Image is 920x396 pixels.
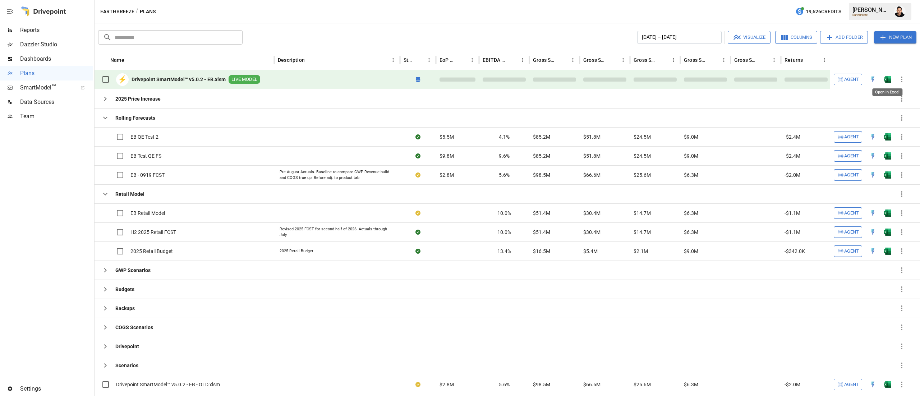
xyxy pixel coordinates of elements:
[759,55,769,65] button: Sort
[869,133,877,141] img: quick-edit-flash.b8aec18c.svg
[769,55,779,65] button: Gross Sales: Retail column menu
[894,6,906,17] img: Francisco Sanchez
[785,171,800,179] span: -$2.0M
[125,55,135,65] button: Sort
[869,229,877,236] img: quick-edit-flash.b8aec18c.svg
[499,152,510,160] span: 9.6%
[634,57,658,63] div: Gross Sales: Marketplace
[684,229,698,236] span: $6.3M
[533,229,550,236] span: $51.4M
[684,152,698,160] span: $9.0M
[20,98,93,106] span: Data Sources
[100,7,134,16] button: Earthbreeze
[440,57,456,63] div: EoP Cash
[884,381,891,388] div: Open in Excel
[497,248,511,255] span: 13.4%
[785,381,800,388] span: -$2.0M
[684,248,698,255] span: $9.0M
[834,131,862,143] button: Agent
[899,55,909,65] button: Sort
[497,229,511,236] span: 10.0%
[415,381,420,388] div: Your plan has changes in Excel that are not reflected in the Drivepoint Data Warehouse, select "S...
[884,248,891,255] div: Open in Excel
[583,209,601,217] span: $30.4M
[533,381,550,388] span: $98.5M
[415,133,420,141] div: Sync complete
[499,171,510,179] span: 5.6%
[869,229,877,236] div: Open in Quick Edit
[618,55,628,65] button: Gross Sales: DTC Online column menu
[415,152,420,160] div: Sync complete
[734,57,758,63] div: Gross Sales: Retail
[884,133,891,141] img: excel-icon.76473adf.svg
[869,209,877,217] div: Open in Quick Edit
[583,381,601,388] span: $66.6M
[634,229,651,236] span: $14.7M
[517,55,528,65] button: EBITDA Margin column menu
[820,31,868,44] button: Add Folder
[834,207,862,219] button: Agent
[785,133,800,141] span: -$2.4M
[583,229,601,236] span: $30.4M
[869,248,877,255] div: Open in Quick Edit
[115,95,161,102] b: 2025 Price Increase
[116,73,129,86] div: ⚡
[568,55,578,65] button: Gross Sales column menu
[844,133,859,141] span: Agent
[130,133,158,141] span: EB QE Test 2
[890,1,910,22] button: Francisco Sanchez
[834,226,862,238] button: Agent
[785,229,800,236] span: -$1.1M
[884,229,891,236] div: Open in Excel
[278,57,305,63] div: Description
[844,247,859,255] span: Agent
[884,152,891,160] div: Open in Excel
[634,381,651,388] span: $25.6M
[785,209,800,217] span: -$1.1M
[229,76,260,83] span: LIVE MODEL
[507,55,517,65] button: Sort
[884,133,891,141] div: Open in Excel
[583,57,607,63] div: Gross Sales: DTC Online
[844,152,859,160] span: Agent
[684,57,708,63] div: Gross Sales: Wholesale
[668,55,678,65] button: Gross Sales: Marketplace column menu
[499,381,510,388] span: 5.6%
[775,31,817,44] button: Columns
[115,362,138,369] b: Scenarios
[684,209,698,217] span: $6.3M
[785,152,800,160] span: -$2.4M
[130,248,173,255] span: 2025 Retail Budget
[415,248,420,255] div: Sync complete
[115,305,135,312] b: Backups
[415,171,420,179] div: Your plan has changes in Excel that are not reflected in the Drivepoint Data Warehouse, select "S...
[583,152,601,160] span: $51.8M
[388,55,398,65] button: Description column menu
[20,112,93,121] span: Team
[634,171,651,179] span: $25.6M
[785,57,803,63] div: Returns
[440,133,454,141] span: $5.5M
[280,248,313,254] div: 2025 Retail Budget
[115,190,144,198] b: Retail Model
[483,57,507,63] div: EBITDA Margin
[869,133,877,141] div: Open in Quick Edit
[869,381,877,388] img: quick-edit-flash.b8aec18c.svg
[869,381,877,388] div: Open in Quick Edit
[51,82,56,91] span: ™
[834,74,862,85] button: Agent
[20,40,93,49] span: Dazzler Studio
[424,55,434,65] button: Status column menu
[884,76,891,83] img: excel-icon.76473adf.svg
[834,169,862,181] button: Agent
[852,6,890,13] div: [PERSON_NAME]
[416,76,420,83] div: Sync in progress, 11% complete, about 2 minutes remaining...
[115,286,134,293] b: Budgets
[110,57,124,63] div: Name
[20,69,93,78] span: Plans
[115,343,139,350] b: Drivepoint
[130,171,165,179] span: EB - 0919 FCST
[852,13,890,17] div: Earthbreeze
[869,209,877,217] img: quick-edit-flash.b8aec18c.svg
[415,209,420,217] div: Your plan has changes in Excel that are not reflected in the Drivepoint Data Warehouse, select "S...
